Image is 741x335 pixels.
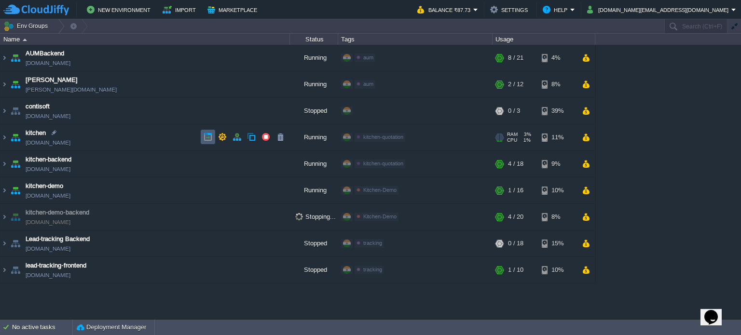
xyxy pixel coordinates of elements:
a: [DOMAIN_NAME] [26,58,70,68]
div: 1 / 10 [508,257,523,283]
img: AMDAwAAAACH5BAEAAAAALAAAAAABAAEAAAICRAEAOw== [0,98,8,124]
img: AMDAwAAAACH5BAEAAAAALAAAAAABAAEAAAICRAEAOw== [9,71,22,97]
span: 3% [521,132,531,137]
div: Name [1,34,289,45]
img: AMDAwAAAACH5BAEAAAAALAAAAAABAAEAAAICRAEAOw== [0,151,8,177]
a: [DOMAIN_NAME] [26,217,70,227]
span: kitchen-quotation [363,161,403,166]
img: AMDAwAAAACH5BAEAAAAALAAAAAABAAEAAAICRAEAOw== [23,39,27,41]
a: [DOMAIN_NAME] [26,164,70,174]
div: 8 / 21 [508,45,523,71]
div: Stopped [290,257,338,283]
a: kitchen-demo [26,181,63,191]
div: 10% [542,177,573,203]
div: 1 / 16 [508,177,523,203]
a: AUMBackend [26,49,64,58]
img: AMDAwAAAACH5BAEAAAAALAAAAAABAAEAAAICRAEAOw== [0,257,8,283]
div: Tags [339,34,492,45]
button: Env Groups [3,19,51,33]
div: 4 / 18 [508,151,523,177]
div: 10% [542,257,573,283]
span: 1% [521,137,531,143]
span: tracking [363,240,382,246]
span: CPU [507,137,517,143]
a: [DOMAIN_NAME] [26,244,70,254]
img: AMDAwAAAACH5BAEAAAAALAAAAAABAAEAAAICRAEAOw== [9,45,22,71]
span: aum [363,54,373,60]
a: contisoft [26,102,50,111]
div: 4 / 20 [508,204,523,230]
span: Stopping... [295,213,336,220]
img: AMDAwAAAACH5BAEAAAAALAAAAAABAAEAAAICRAEAOw== [0,124,8,150]
a: [DOMAIN_NAME] [26,138,70,147]
button: New Environment [87,4,153,15]
img: AMDAwAAAACH5BAEAAAAALAAAAAABAAEAAAICRAEAOw== [0,71,8,97]
img: AMDAwAAAACH5BAEAAAAALAAAAAABAAEAAAICRAEAOw== [9,124,22,150]
img: AMDAwAAAACH5BAEAAAAALAAAAAABAAEAAAICRAEAOw== [9,177,22,203]
div: 8% [542,71,573,97]
img: AMDAwAAAACH5BAEAAAAALAAAAAABAAEAAAICRAEAOw== [9,230,22,256]
a: lead-tracking-frontend [26,261,86,270]
a: [PERSON_NAME] [26,75,78,85]
div: 9% [542,151,573,177]
span: kitchen-quotation [363,134,403,140]
span: aum [363,81,373,87]
a: [DOMAIN_NAME] [26,270,70,280]
div: Stopped [290,230,338,256]
button: Marketplace [207,4,260,15]
span: Kitchen-Demo [363,187,397,193]
a: [DOMAIN_NAME] [26,191,70,201]
span: RAM [507,132,518,137]
div: No active tasks [12,320,72,335]
a: Lead-tracking Backend [26,234,90,244]
img: CloudJiffy [3,4,69,16]
a: kitchen [26,128,46,138]
div: 4% [542,45,573,71]
div: 0 / 18 [508,230,523,256]
button: Balance ₹87.73 [417,4,473,15]
a: [DOMAIN_NAME] [26,111,70,121]
div: Running [290,177,338,203]
span: Kitchen-Demo [363,214,397,219]
img: AMDAwAAAACH5BAEAAAAALAAAAAABAAEAAAICRAEAOw== [9,257,22,283]
div: Running [290,71,338,97]
img: AMDAwAAAACH5BAEAAAAALAAAAAABAAEAAAICRAEAOw== [0,177,8,203]
a: kitchen-demo-backend [26,208,89,217]
div: Stopped [290,98,338,124]
button: [DOMAIN_NAME][EMAIL_ADDRESS][DOMAIN_NAME] [587,4,731,15]
div: Usage [493,34,595,45]
div: Running [290,124,338,150]
div: 8% [542,204,573,230]
img: AMDAwAAAACH5BAEAAAAALAAAAAABAAEAAAICRAEAOw== [0,204,8,230]
div: 0 / 3 [508,98,520,124]
a: [PERSON_NAME][DOMAIN_NAME] [26,85,117,94]
iframe: chat widget [700,296,731,325]
img: AMDAwAAAACH5BAEAAAAALAAAAAABAAEAAAICRAEAOw== [9,98,22,124]
img: AMDAwAAAACH5BAEAAAAALAAAAAABAAEAAAICRAEAOw== [0,45,8,71]
img: AMDAwAAAACH5BAEAAAAALAAAAAABAAEAAAICRAEAOw== [9,204,22,230]
button: Deployment Manager [77,322,146,332]
a: kitchen-backend [26,155,71,164]
button: Help [543,4,570,15]
div: 2 / 12 [508,71,523,97]
div: 15% [542,230,573,256]
img: AMDAwAAAACH5BAEAAAAALAAAAAABAAEAAAICRAEAOw== [0,230,8,256]
button: Import [163,4,199,15]
div: Running [290,151,338,177]
div: Running [290,45,338,71]
img: AMDAwAAAACH5BAEAAAAALAAAAAABAAEAAAICRAEAOw== [9,151,22,177]
div: 39% [542,98,573,124]
button: Settings [490,4,531,15]
div: Status [290,34,338,45]
span: tracking [363,267,382,272]
div: 11% [542,124,573,150]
